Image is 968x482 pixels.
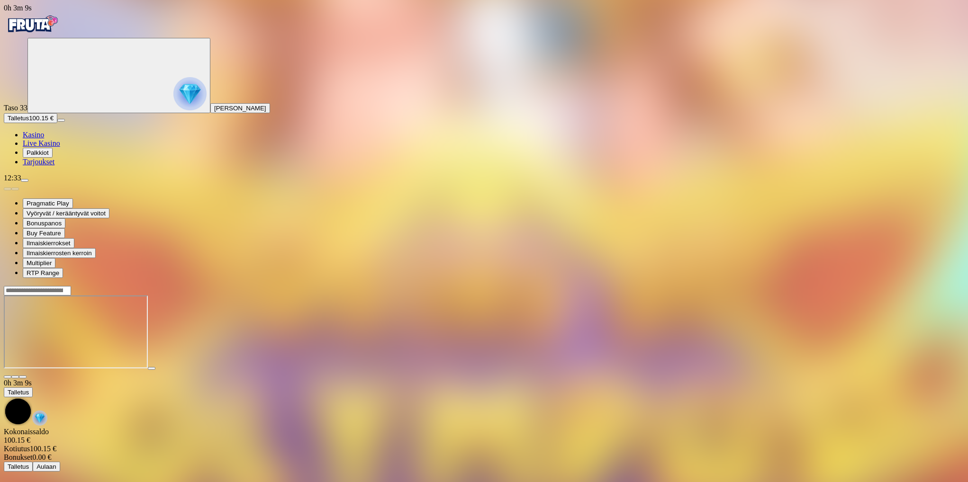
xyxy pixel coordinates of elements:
[23,258,55,268] button: Multiplier
[4,387,33,397] button: Talletus
[27,149,49,156] span: Palkkiot
[23,268,63,278] button: RTP Range
[4,286,71,295] input: Search
[4,187,11,190] button: prev slide
[23,198,73,208] button: Pragmatic Play
[4,462,33,472] button: Talletus
[36,463,56,470] span: Aulaan
[27,259,52,267] span: Multiplier
[4,12,61,36] img: Fruta
[57,119,65,122] button: menu
[23,158,54,166] a: gift-inverted iconTarjoukset
[32,411,47,426] img: reward-icon
[4,436,964,445] div: 100.15 €
[23,131,44,139] span: Kasino
[4,428,964,472] div: Game menu content
[27,210,106,217] span: Vyöryvät / kerääntyvät voitot
[27,240,71,247] span: Ilmaiskierrokset
[23,238,74,248] button: Ilmaiskierrokset
[23,139,60,147] a: poker-chip iconLive Kasino
[27,230,61,237] span: Buy Feature
[148,367,155,370] button: play icon
[4,113,57,123] button: Talletusplus icon100.15 €
[4,295,148,368] iframe: Gates of Olympus Super Scatter
[4,174,21,182] span: 12:33
[214,105,266,112] span: [PERSON_NAME]
[4,12,964,166] nav: Primary
[8,115,29,122] span: Talletus
[173,77,207,110] img: reward progress
[4,445,30,453] span: Kotiutus
[8,463,29,470] span: Talletus
[33,462,60,472] button: Aulaan
[4,453,32,461] span: Bonukset
[11,375,19,378] button: chevron-down icon
[19,375,27,378] button: fullscreen icon
[4,453,964,462] div: 0.00 €
[23,158,54,166] span: Tarjoukset
[23,139,60,147] span: Live Kasino
[4,29,61,37] a: Fruta
[4,379,32,387] span: user session time
[27,38,210,113] button: reward progress
[21,179,28,182] button: menu
[23,228,65,238] button: Buy Feature
[4,104,27,112] span: Taso 33
[23,131,44,139] a: diamond iconKasino
[210,103,270,113] button: [PERSON_NAME]
[23,148,53,158] button: reward iconPalkkiot
[23,208,109,218] button: Vyöryvät / kerääntyvät voitot
[4,375,11,378] button: close icon
[23,248,96,258] button: Ilmaiskierrosten kerroin
[27,220,62,227] span: Bonuspanos
[4,428,964,445] div: Kokonaissaldo
[27,250,92,257] span: Ilmaiskierrosten kerroin
[29,115,54,122] span: 100.15 €
[4,4,32,12] span: user session time
[4,379,964,428] div: Game menu
[4,445,964,453] div: 100.15 €
[11,187,19,190] button: next slide
[27,200,69,207] span: Pragmatic Play
[23,218,65,228] button: Bonuspanos
[27,269,59,277] span: RTP Range
[8,389,29,396] span: Talletus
